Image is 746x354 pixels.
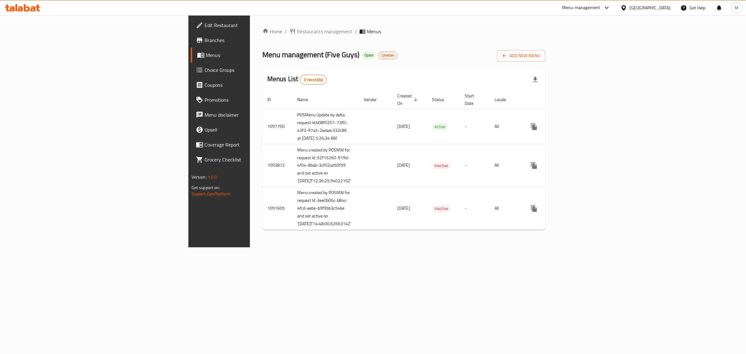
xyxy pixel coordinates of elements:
button: Change Status [541,201,556,216]
span: Vendor [364,96,385,103]
td: All [490,187,522,230]
span: Edit Restaurant [205,21,308,29]
span: Inactive [432,162,451,169]
span: Inactive [432,205,451,212]
span: [DATE] [397,122,410,130]
a: Branches [191,33,313,48]
a: Menu disclaimer [191,107,313,122]
li: / [355,28,357,35]
td: Menu created by POSMW for request Id :3ee0b06c-b84c-4fcd-aebe-b9f9bb3c54be and set active on '[DA... [292,187,359,230]
a: Menus [191,48,313,63]
button: Add New Menu [497,50,545,62]
div: Menu-management [562,4,600,12]
td: - [460,144,490,187]
span: Created On [397,92,420,107]
span: Menu disclaimer [205,111,308,119]
span: Status [432,96,452,103]
span: ID [267,96,279,103]
button: more [527,119,541,134]
a: Restaurants management [289,28,352,35]
a: Edit Restaurant [191,18,313,33]
span: Start Date [465,92,482,107]
td: All [490,144,522,187]
span: 1.0.0 [208,173,217,181]
span: [DATE] [397,204,410,212]
span: Get support on: [191,184,220,192]
div: Export file [528,72,543,87]
div: Total records count [300,75,327,85]
span: Menus [206,51,308,59]
button: more [527,201,541,216]
span: Coupons [205,81,308,89]
button: Change Status [541,119,556,134]
span: Add New Menu [502,52,540,60]
a: Coverage Report [191,137,313,152]
span: M [735,4,739,11]
a: Coupons [191,77,313,92]
span: Lineten [379,53,397,58]
span: Menu management ( Five Guys ) [262,48,359,62]
div: Open [362,52,376,59]
span: Open [362,53,376,58]
span: Grocery Checklist [205,156,308,163]
td: - [460,109,490,144]
span: Branches [205,36,308,44]
button: more [527,158,541,173]
span: Version: [191,173,207,181]
a: Choice Groups [191,63,313,77]
a: Promotions [191,92,313,107]
td: POSMenu Update by delta request Id:b08f0201-73f0-43f3-97a5-2edaec332c86 at [DATE] 5:26:34 AM [292,109,359,144]
span: Locale [495,96,514,103]
span: Promotions [205,96,308,104]
span: Menus [367,28,381,35]
a: Grocery Checklist [191,152,313,167]
span: [DATE] [397,161,410,169]
span: Name [297,96,316,103]
span: Active [432,123,448,130]
div: [GEOGRAPHIC_DATA] [629,4,670,11]
span: Restaurants management [297,28,352,35]
td: All [490,109,522,144]
a: Support.OpsPlatform [191,190,231,198]
button: Change Status [541,158,556,173]
h2: Menus List [267,74,327,85]
th: Actions [522,90,591,109]
span: Choice Groups [205,66,308,74]
span: 3 record(s) [300,77,326,83]
a: Upsell [191,122,313,137]
span: Upsell [205,126,308,133]
table: enhanced table [262,90,591,230]
td: - [460,187,490,230]
span: Coverage Report [205,141,308,148]
nav: breadcrumb [262,28,546,35]
td: Menu created by POSMW for request Id :52f15260-919d-4f04-8bab-3cf02ad50f59 and set active on '[DA... [292,144,359,187]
